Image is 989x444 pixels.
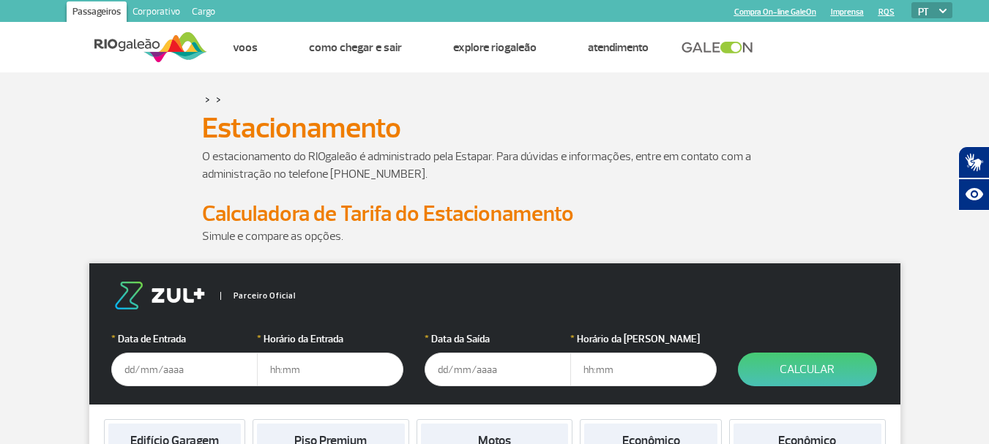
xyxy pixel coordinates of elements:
[202,227,788,245] p: Simule e compare as opções.
[425,331,571,347] label: Data da Saída
[958,146,989,178] button: Abrir tradutor de língua de sinais.
[453,40,537,55] a: Explore RIOgaleão
[202,148,788,183] p: O estacionamento do RIOgaleão é administrado pela Estapar. Para dúvidas e informações, entre em c...
[588,40,649,55] a: Atendimento
[202,200,788,227] h2: Calculadora de Tarifa do Estacionamento
[186,1,221,25] a: Cargo
[878,7,895,17] a: RQS
[570,331,717,347] label: Horário da [PERSON_NAME]
[570,353,717,386] input: hh:mm
[233,40,258,55] a: Voos
[111,282,208,309] img: logo-zul.png
[257,353,403,386] input: hh:mm
[831,7,864,17] a: Imprensa
[734,7,816,17] a: Compra On-line GaleOn
[111,331,258,347] label: Data de Entrada
[425,353,571,386] input: dd/mm/aaaa
[309,40,402,55] a: Como chegar e sair
[111,353,258,386] input: dd/mm/aaaa
[257,331,403,347] label: Horário da Entrada
[205,91,210,108] a: >
[958,146,989,211] div: Plugin de acessibilidade da Hand Talk.
[216,91,221,108] a: >
[202,116,788,140] h1: Estacionamento
[958,178,989,211] button: Abrir recursos assistivos.
[67,1,127,25] a: Passageiros
[738,353,877,386] button: Calcular
[220,292,296,300] span: Parceiro Oficial
[127,1,186,25] a: Corporativo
